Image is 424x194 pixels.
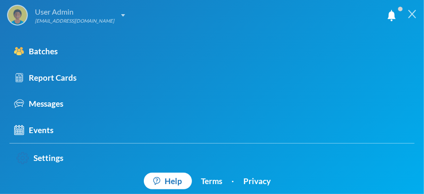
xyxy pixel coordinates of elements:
div: Messages [14,98,63,110]
img: STUDENT [8,6,27,25]
div: · [232,175,234,187]
div: Events [14,124,53,136]
div: Batches [14,45,58,58]
a: Settings [9,148,70,168]
a: Help [144,173,192,190]
div: User Admin [35,6,114,17]
div: Report Cards [14,72,76,84]
a: Terms [201,175,223,187]
div: [EMAIL_ADDRESS][DOMAIN_NAME] [35,17,114,25]
a: Privacy [244,175,271,187]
